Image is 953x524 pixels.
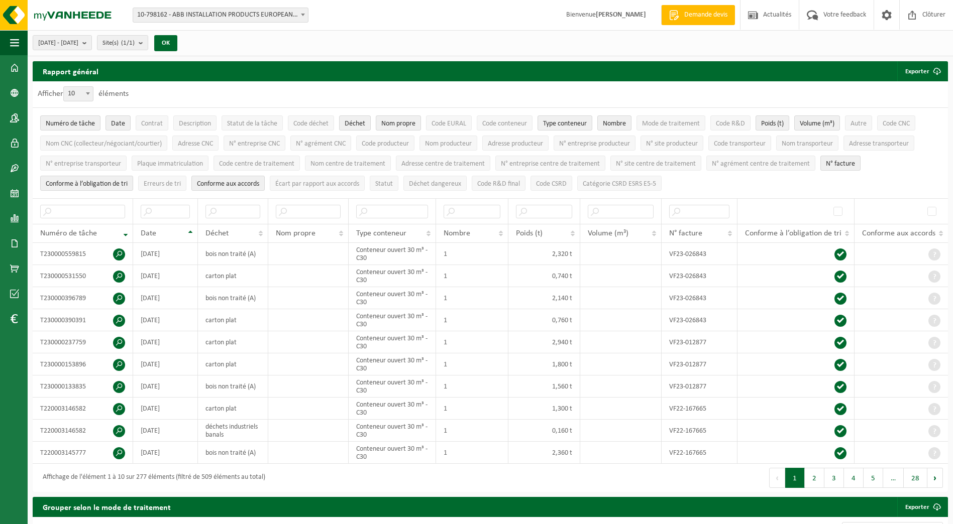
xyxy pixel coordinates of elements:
td: T230000559815 [33,243,133,265]
td: carton plat [198,331,269,353]
td: VF23-026843 [662,309,737,331]
td: T220003145777 [33,442,133,464]
span: Code déchet [293,120,329,127]
span: Adresse producteur [488,140,543,148]
button: N° entreprise centre de traitementN° entreprise centre de traitement: Activate to sort [495,156,605,171]
count: (1/1) [121,40,135,46]
td: bois non traité (A) [198,243,269,265]
button: Erreurs de triErreurs de tri: Activate to sort [138,176,186,191]
span: 10-798162 - ABB INSTALLATION PRODUCTS EUROPEAN CENTRE SA - HOUDENG-GOEGNIES [133,8,308,23]
span: [DATE] - [DATE] [38,36,78,51]
span: Poids (t) [516,229,543,237]
button: Adresse transporteurAdresse transporteur: Activate to sort [843,136,914,151]
button: N° site producteurN° site producteur : Activate to sort [641,136,703,151]
span: Adresse transporteur [849,140,909,148]
span: Code transporteur [714,140,766,148]
span: N° entreprise transporteur [46,160,121,168]
button: Nom propreNom propre: Activate to sort [376,115,421,130]
span: N° agrément centre de traitement [712,160,810,168]
span: Code R&D final [477,180,520,188]
td: 2,360 t [508,442,580,464]
span: 10 [63,86,93,101]
td: 1 [436,375,508,398]
td: 0,760 t [508,309,580,331]
span: Type conteneur [356,229,406,237]
td: Conteneur ouvert 30 m³ - C30 [349,375,436,398]
td: [DATE] [133,398,198,420]
button: N° site centre de traitementN° site centre de traitement: Activate to sort [610,156,701,171]
td: T220003146582 [33,398,133,420]
div: Affichage de l'élément 1 à 10 sur 277 éléments (filtré de 509 éléments au total) [38,469,265,487]
button: Écart par rapport aux accordsÉcart par rapport aux accords: Activate to sort [270,176,365,191]
td: carton plat [198,309,269,331]
span: Adresse CNC [178,140,213,148]
button: 28 [904,468,927,488]
strong: [PERSON_NAME] [596,11,646,19]
span: Erreurs de tri [144,180,181,188]
td: VF22-167665 [662,442,737,464]
span: N° entreprise CNC [229,140,280,148]
span: Code CSRD [536,180,567,188]
td: 0,740 t [508,265,580,287]
td: [DATE] [133,287,198,309]
a: Exporter [897,497,947,517]
span: Statut [375,180,393,188]
h2: Grouper selon le mode de traitement [33,497,181,516]
td: VF22-167665 [662,420,737,442]
td: bois non traité (A) [198,375,269,398]
td: T230000390391 [33,309,133,331]
span: Catégorie CSRD ESRS E5-5 [583,180,656,188]
span: Type conteneur [543,120,587,127]
span: Écart par rapport aux accords [275,180,359,188]
button: Conforme aux accords : Activate to sort [191,176,265,191]
span: Statut de la tâche [227,120,277,127]
button: Type conteneurType conteneur: Activate to sort [538,115,592,130]
button: Code R&DCode R&amp;D: Activate to sort [710,115,751,130]
td: Conteneur ouvert 30 m³ - C30 [349,287,436,309]
span: Date [141,229,156,237]
td: Conteneur ouvert 30 m³ - C30 [349,442,436,464]
button: [DATE] - [DATE] [33,35,92,50]
span: Autre [851,120,867,127]
td: 1 [436,353,508,375]
span: Nom centre de traitement [310,160,385,168]
td: T230000237759 [33,331,133,353]
button: Code producteurCode producteur: Activate to sort [356,136,414,151]
td: 1 [436,398,508,420]
span: Code EURAL [432,120,466,127]
td: 0,160 t [508,420,580,442]
button: N° agrément CNCN° agrément CNC: Activate to sort [290,136,351,151]
td: [DATE] [133,375,198,398]
td: carton plat [198,398,269,420]
td: VF23-012877 [662,353,737,375]
button: NombreNombre: Activate to sort [597,115,631,130]
span: Nombre [444,229,470,237]
span: Mode de traitement [642,120,700,127]
span: Code producteur [362,140,409,148]
button: N° entreprise CNCN° entreprise CNC: Activate to sort [224,136,285,151]
span: Code centre de traitement [219,160,294,168]
span: Demande devis [682,10,730,20]
td: bois non traité (A) [198,442,269,464]
td: Conteneur ouvert 30 m³ - C30 [349,243,436,265]
td: T230000531550 [33,265,133,287]
button: Volume (m³)Volume (m³): Activate to sort [794,115,840,130]
span: Nom CNC (collecteur/négociant/courtier) [46,140,162,148]
button: Statut de la tâcheStatut de la tâche: Activate to sort [222,115,283,130]
span: Plaque immatriculation [137,160,203,168]
button: Next [927,468,943,488]
span: N° facture [826,160,855,168]
span: Numéro de tâche [40,229,97,237]
td: [DATE] [133,309,198,331]
h2: Rapport général [33,61,109,81]
button: ContratContrat: Activate to sort [136,115,168,130]
button: Code CSRDCode CSRD: Activate to sort [531,176,572,191]
td: carton plat [198,265,269,287]
td: 1,300 t [508,398,580,420]
button: Exporter [897,61,947,81]
button: 3 [824,468,844,488]
span: Code CNC [883,120,910,127]
button: Code transporteurCode transporteur: Activate to sort [708,136,771,151]
td: 1 [436,265,508,287]
td: 1 [436,331,508,353]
